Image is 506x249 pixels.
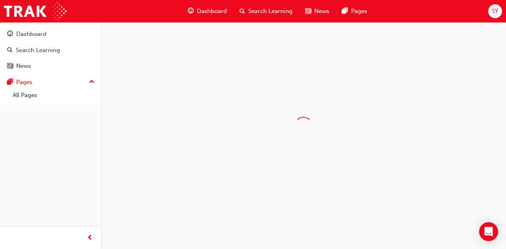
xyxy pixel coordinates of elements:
[233,3,299,19] a: search-iconSearch Learning
[16,78,32,87] div: Pages
[7,63,13,70] span: news-icon
[7,79,13,86] span: pages-icon
[314,7,329,16] span: News
[197,7,227,16] span: Dashboard
[3,43,98,58] a: Search Learning
[492,7,498,16] span: SY
[3,75,98,90] button: Pages
[342,6,348,16] span: pages-icon
[181,3,233,19] a: guage-iconDashboard
[7,31,13,38] span: guage-icon
[188,6,194,16] span: guage-icon
[16,46,60,55] div: Search Learning
[87,233,93,243] span: prev-icon
[16,30,46,39] div: Dashboard
[336,3,374,19] a: pages-iconPages
[89,77,94,87] span: up-icon
[248,7,293,16] span: Search Learning
[4,2,67,20] img: Trak
[9,89,98,101] a: All Pages
[3,27,98,41] a: Dashboard
[3,59,98,73] a: News
[351,7,367,16] span: Pages
[299,3,336,19] a: news-iconNews
[7,47,13,54] span: search-icon
[488,4,502,18] button: SY
[305,6,311,16] span: news-icon
[3,25,98,75] button: DashboardSearch LearningNews
[16,62,31,71] div: News
[240,6,245,16] span: search-icon
[479,222,498,241] div: Open Intercom Messenger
